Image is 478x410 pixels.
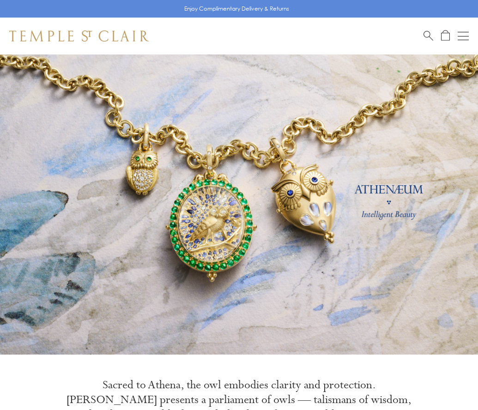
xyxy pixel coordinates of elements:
a: Search [424,30,433,42]
img: Temple St. Clair [9,30,149,42]
a: Open Shopping Bag [441,30,450,42]
p: Enjoy Complimentary Delivery & Returns [184,4,289,13]
button: Open navigation [458,30,469,42]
